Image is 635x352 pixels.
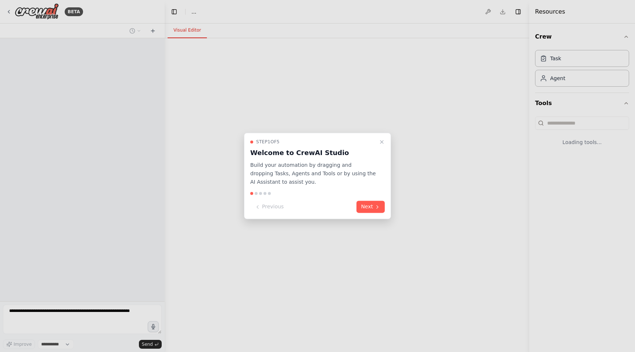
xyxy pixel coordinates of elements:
button: Previous [250,201,288,213]
button: Close walkthrough [377,137,386,146]
h3: Welcome to CrewAI Studio [250,148,376,158]
span: Step 1 of 5 [256,139,280,145]
button: Hide left sidebar [169,7,179,17]
button: Next [356,201,385,213]
p: Build your automation by dragging and dropping Tasks, Agents and Tools or by using the AI Assista... [250,161,376,186]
